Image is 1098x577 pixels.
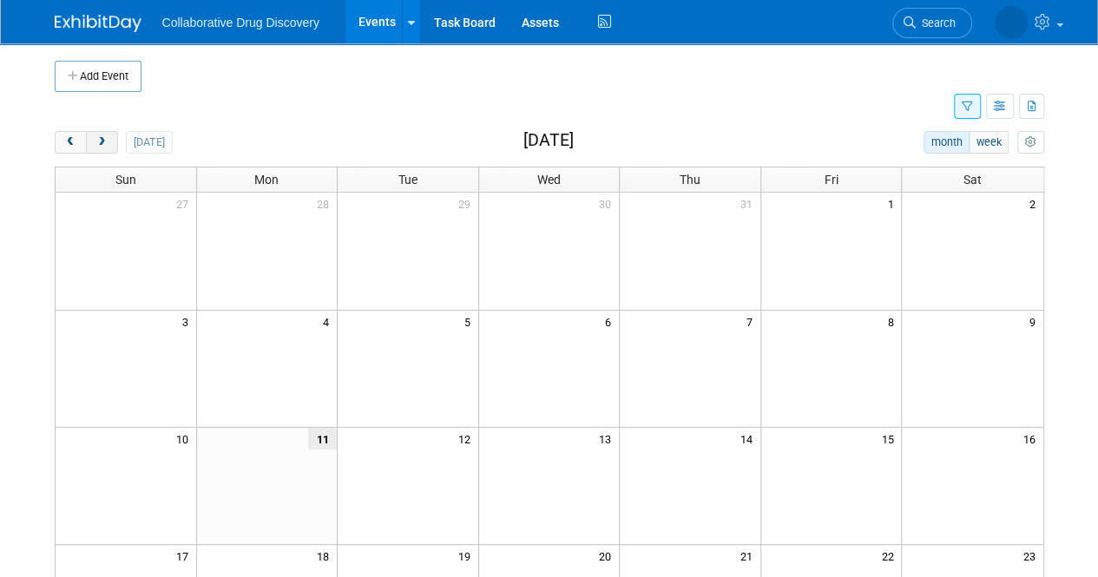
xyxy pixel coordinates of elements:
span: 7 [745,311,760,332]
span: 14 [739,428,760,449]
img: ExhibitDay [55,15,141,32]
span: 28 [315,193,337,214]
span: 2 [1028,193,1043,214]
span: 22 [879,545,901,567]
span: 6 [603,311,619,332]
button: [DATE] [126,131,172,154]
span: 11 [308,428,337,449]
span: 3 [181,311,196,332]
span: 20 [597,545,619,567]
span: Sat [963,173,982,187]
span: 27 [174,193,196,214]
i: Personalize Calendar [1025,137,1036,148]
button: next [86,131,118,154]
span: Search [916,16,956,30]
span: 4 [321,311,337,332]
span: Tue [398,173,418,187]
h2: [DATE] [523,131,573,150]
button: myCustomButton [1017,131,1043,154]
span: Thu [680,173,700,187]
button: month [924,131,970,154]
span: 21 [739,545,760,567]
span: 23 [1022,545,1043,567]
span: 19 [457,545,478,567]
a: Search [892,8,972,38]
span: 29 [457,193,478,214]
span: Collaborative Drug Discovery [162,16,319,30]
span: Sun [115,173,136,187]
span: 16 [1022,428,1043,449]
span: 12 [457,428,478,449]
button: week [969,131,1009,154]
img: Mark Harding [995,6,1028,39]
span: 15 [879,428,901,449]
span: 31 [739,193,760,214]
span: 5 [463,311,478,332]
span: 17 [174,545,196,567]
span: 30 [597,193,619,214]
button: prev [55,131,87,154]
span: Mon [254,173,279,187]
span: 1 [885,193,901,214]
span: Fri [825,173,838,187]
button: Add Event [55,61,141,92]
span: 8 [885,311,901,332]
span: 18 [315,545,337,567]
span: 10 [174,428,196,449]
span: Wed [537,173,561,187]
span: 9 [1028,311,1043,332]
span: 13 [597,428,619,449]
